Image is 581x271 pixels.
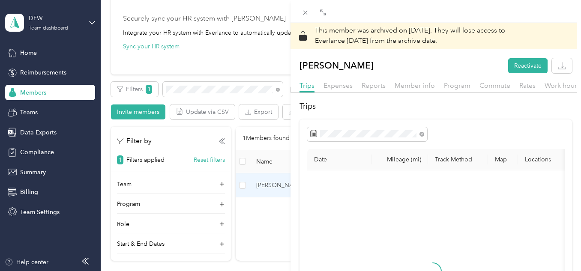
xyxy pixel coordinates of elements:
th: Track Method [428,149,488,170]
th: Mileage (mi) [371,149,428,170]
span: Program [444,81,470,89]
span: Expenses [323,81,353,89]
span: Reports [362,81,386,89]
span: Work hours [545,81,580,89]
span: They will lose access to Everlance [DATE] from the archive date. [315,26,505,45]
span: Member info [395,81,435,89]
span: Rates [519,81,536,89]
th: Map [488,149,518,170]
h2: Trips [299,101,572,112]
iframe: Everlance-gr Chat Button Frame [533,223,581,271]
span: Commute [479,81,510,89]
p: [PERSON_NAME] [299,58,374,73]
th: Date [307,149,371,170]
span: Trips [299,81,314,89]
p: This member was archived on [DATE] . [315,26,505,46]
button: Reactivate [508,58,548,73]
